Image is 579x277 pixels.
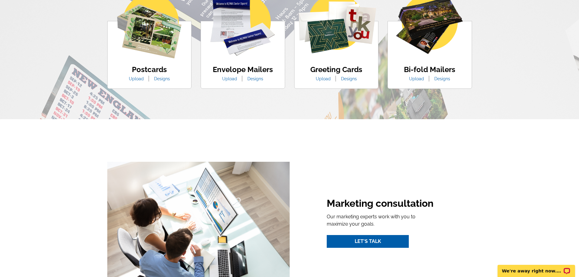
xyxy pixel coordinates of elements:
[124,65,174,74] h4: Postcards
[311,76,335,81] a: Upload
[218,76,242,81] a: Upload
[213,65,273,74] h4: Envelope Mailers
[404,65,455,74] h4: Bi-fold Mailers
[405,76,429,81] a: Upload
[150,76,174,81] a: Designs
[327,235,409,248] a: Let's Talk
[243,76,268,81] a: Designs
[430,76,455,81] a: Designs
[327,213,435,228] p: Our marketing experts work with you to maximize your goals.
[327,198,435,210] h2: Marketing consultation
[494,258,579,277] iframe: LiveChat chat widget
[336,76,361,81] a: Designs
[310,65,362,74] h4: Greeting Cards
[124,76,148,81] a: Upload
